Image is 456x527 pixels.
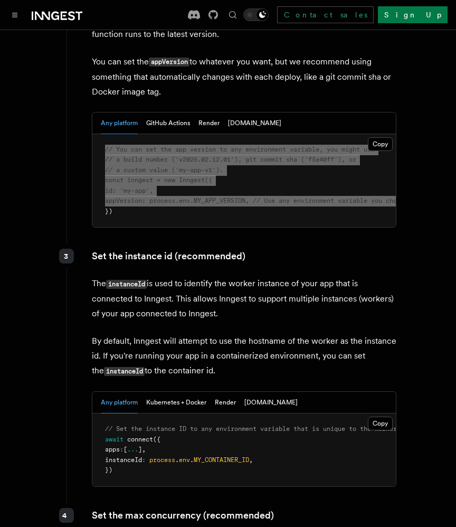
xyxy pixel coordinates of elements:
[105,446,120,453] span: apps
[127,436,153,443] span: connect
[175,197,179,204] span: .
[92,508,396,523] p: Set the max concurrency (recommended)
[245,197,249,204] span: ,
[179,456,190,464] span: env
[149,187,153,194] span: ,
[92,276,396,321] p: The is used to identify the worker instance of your app that is connected to Inngest. This allows...
[105,187,112,194] span: id
[164,176,175,184] span: new
[92,54,396,99] p: You can set the to whatever you want, but we recommend using something that automatically changes...
[378,6,448,23] a: Sign Up
[92,249,396,263] p: Set the instance id (recommended)
[253,197,408,204] span: // Use any environment variable you choose
[142,197,146,204] span: :
[226,8,239,21] button: Find something...
[149,58,189,67] code: appVersion
[105,166,223,174] span: // a custom value ('my-app-v1').
[127,176,153,184] span: inngest
[127,446,138,453] span: ...
[105,456,142,464] span: instanceId
[205,176,212,184] span: ({
[138,446,142,453] span: ]
[190,197,194,204] span: .
[146,112,190,134] button: GitHub Actions
[106,280,147,289] code: instanceId
[198,112,220,134] button: Render
[105,156,356,163] span: // a build number ('v2025.02.12.01'), git commit sha ('f5a40ff'), or
[120,187,149,194] span: 'my-app'
[179,197,190,204] span: env
[249,456,253,464] span: ,
[105,208,112,215] span: })
[175,456,179,464] span: .
[142,456,146,464] span: :
[59,508,74,523] div: 4
[146,392,206,413] button: Kubernetes + Docker
[105,466,112,474] span: })
[59,249,74,263] div: 3
[105,176,123,184] span: const
[105,197,142,204] span: appVersion
[105,436,123,443] span: await
[194,197,245,204] span: MY_APP_VERSION
[142,446,146,453] span: ,
[228,112,281,134] button: [DOMAIN_NAME]
[244,392,298,413] button: [DOMAIN_NAME]
[277,6,374,23] a: Contact sales
[123,446,127,453] span: [
[101,392,138,413] button: Any platform
[215,392,236,413] button: Render
[179,176,205,184] span: Inngest
[243,8,269,21] button: Toggle dark mode
[149,456,175,464] span: process
[105,425,397,432] span: // Set the instance ID to any environment variable that is unique to the worker
[190,456,194,464] span: .
[104,367,145,376] code: instanceId
[368,417,393,430] button: Copy
[153,436,160,443] span: ({
[101,112,138,134] button: Any platform
[92,334,396,379] p: By default, Inngest will attempt to use the hostname of the worker as the instance id. If you're ...
[157,176,160,184] span: =
[105,146,375,153] span: // You can set the app version to any environment variable, you might use
[368,137,393,151] button: Copy
[120,446,123,453] span: :
[149,197,175,204] span: process
[112,187,116,194] span: :
[194,456,249,464] span: MY_CONTAINER_ID
[8,8,21,21] button: Toggle navigation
